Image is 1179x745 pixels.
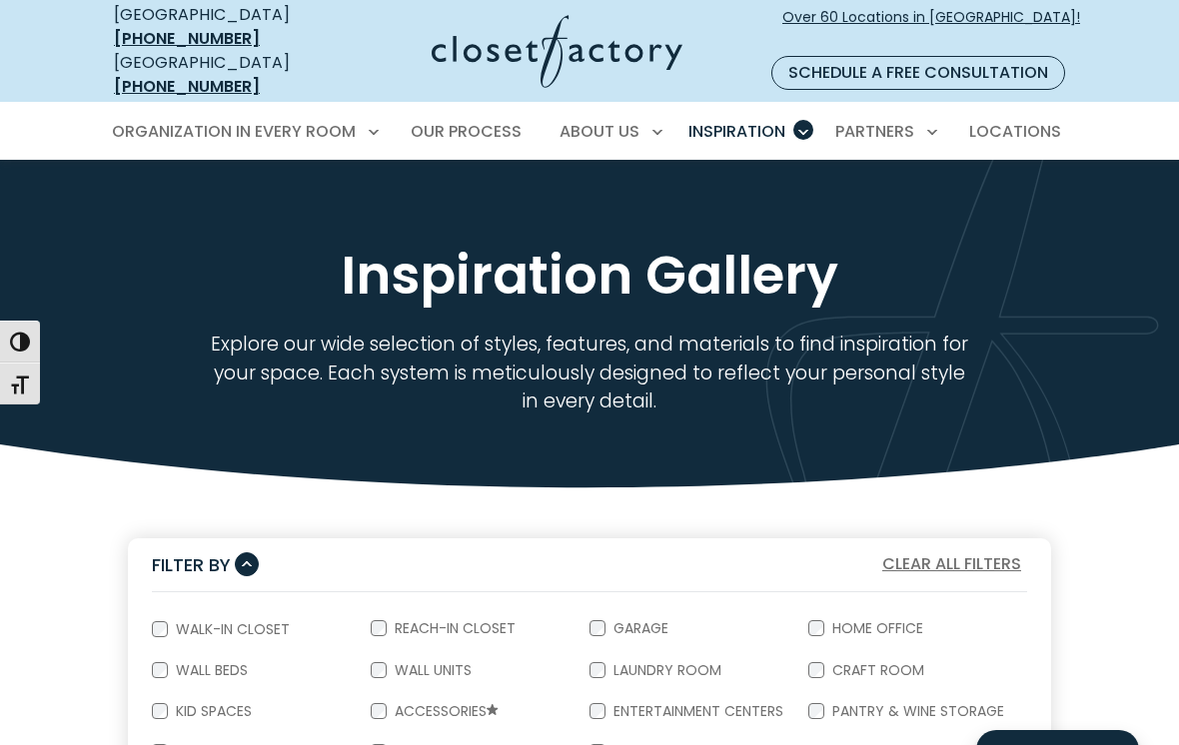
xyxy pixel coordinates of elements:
span: Inspiration [688,120,785,143]
div: [GEOGRAPHIC_DATA] [114,51,332,99]
button: Filter By [152,550,259,579]
label: Walk-In Closet [168,622,294,636]
label: Home Office [824,621,927,635]
span: Our Process [411,120,522,143]
div: [GEOGRAPHIC_DATA] [114,3,332,51]
span: Locations [969,120,1061,143]
img: Closet Factory Logo [432,15,682,88]
span: Partners [835,120,914,143]
label: Reach-In Closet [387,621,520,635]
p: Explore our wide selection of styles, features, and materials to find inspiration for your space.... [207,331,972,416]
span: Over 60 Locations in [GEOGRAPHIC_DATA]! [782,7,1080,49]
a: [PHONE_NUMBER] [114,27,260,50]
h1: Inspiration Gallery [128,244,1051,307]
span: Organization in Every Room [112,120,356,143]
label: Garage [605,621,672,635]
label: Kid Spaces [168,704,256,718]
a: [PHONE_NUMBER] [114,75,260,98]
span: About Us [560,120,639,143]
label: Accessories [387,704,503,720]
button: Clear All Filters [876,551,1027,577]
label: Wall Units [387,663,476,677]
label: Wall Beds [168,663,252,677]
label: Craft Room [824,663,928,677]
label: Pantry & Wine Storage [824,704,1008,718]
label: Laundry Room [605,663,725,677]
label: Entertainment Centers [605,704,787,718]
nav: Primary Menu [98,104,1081,160]
a: Schedule a Free Consultation [771,56,1065,90]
